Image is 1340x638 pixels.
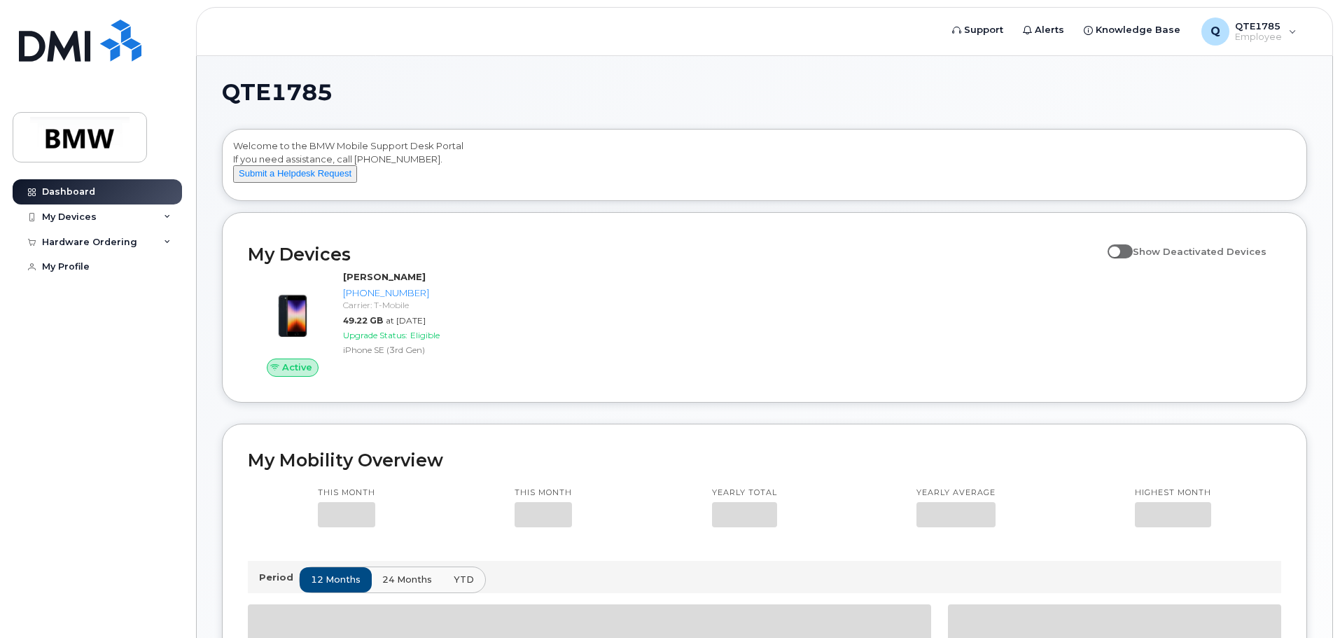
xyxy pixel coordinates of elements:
[382,573,432,586] span: 24 months
[1135,487,1211,499] p: Highest month
[386,315,426,326] span: at [DATE]
[343,299,488,311] div: Carrier: T-Mobile
[343,271,426,282] strong: [PERSON_NAME]
[343,344,488,356] div: iPhone SE (3rd Gen)
[343,330,407,340] span: Upgrade Status:
[318,487,375,499] p: This month
[343,286,488,300] div: [PHONE_NUMBER]
[515,487,572,499] p: This month
[233,167,357,179] a: Submit a Helpdesk Request
[1108,238,1119,249] input: Show Deactivated Devices
[916,487,996,499] p: Yearly average
[233,165,357,183] button: Submit a Helpdesk Request
[343,315,383,326] span: 49.22 GB
[222,82,333,103] span: QTE1785
[282,361,312,374] span: Active
[712,487,777,499] p: Yearly total
[1133,246,1266,257] span: Show Deactivated Devices
[259,571,299,584] p: Period
[259,277,326,345] img: image20231002-3703462-1angbar.jpeg
[454,573,474,586] span: YTD
[233,139,1296,195] div: Welcome to the BMW Mobile Support Desk Portal If you need assistance, call [PHONE_NUMBER].
[248,450,1281,471] h2: My Mobility Overview
[248,270,494,377] a: Active[PERSON_NAME][PHONE_NUMBER]Carrier: T-Mobile49.22 GBat [DATE]Upgrade Status:EligibleiPhone ...
[248,244,1101,265] h2: My Devices
[410,330,440,340] span: Eligible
